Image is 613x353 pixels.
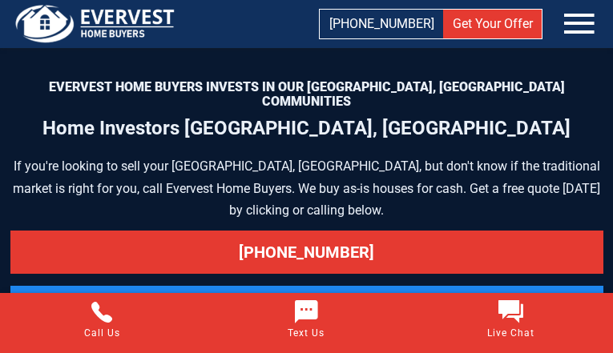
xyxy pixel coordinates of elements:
span: Call Us [4,328,200,338]
a: Text Us [204,293,409,345]
span: [PHONE_NUMBER] [329,16,434,31]
a: Live Chat [409,293,613,345]
h1: Home Investors [GEOGRAPHIC_DATA], [GEOGRAPHIC_DATA] [10,118,603,140]
p: Evervest Home Buyers Invests in Our [GEOGRAPHIC_DATA], [GEOGRAPHIC_DATA] Communities [10,80,603,110]
span: Live Chat [413,328,609,338]
img: logo.png [10,4,180,44]
a: Get Your Offer [10,286,603,327]
a: [PHONE_NUMBER] [10,231,603,274]
span: [PHONE_NUMBER] [239,243,374,262]
a: Get Your Offer [443,10,542,38]
span: Text Us [208,328,405,338]
p: If you're looking to sell your [GEOGRAPHIC_DATA], [GEOGRAPHIC_DATA], but don't know if the tradit... [10,155,603,221]
a: [PHONE_NUMBER] [320,10,443,38]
